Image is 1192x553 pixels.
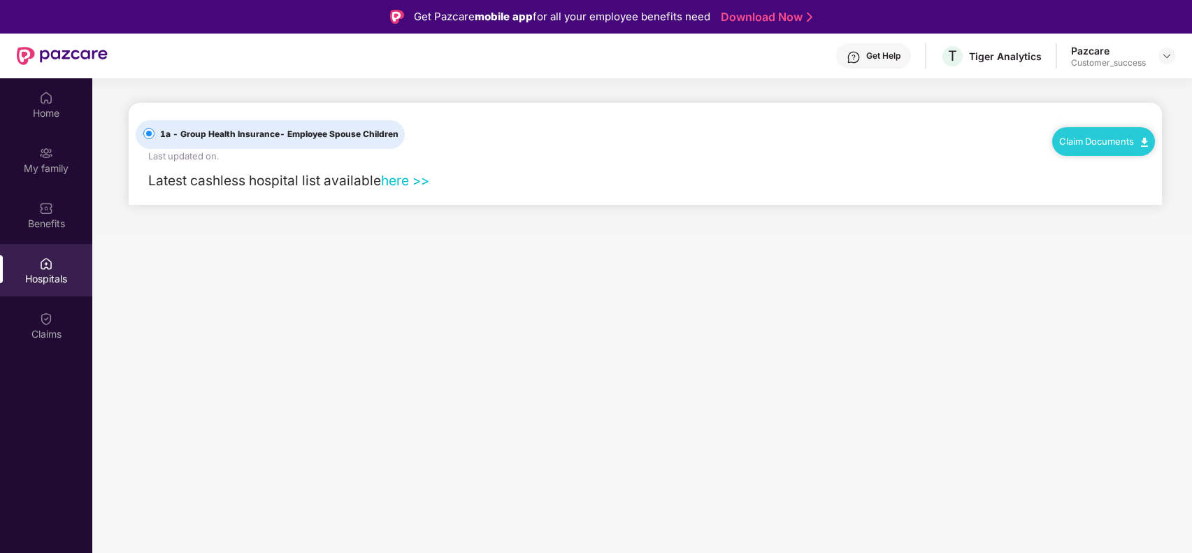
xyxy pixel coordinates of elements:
img: svg+xml;base64,PHN2ZyBpZD0iQ2xhaW0iIHhtbG5zPSJodHRwOi8vd3d3LnczLm9yZy8yMDAwL3N2ZyIgd2lkdGg9IjIwIi... [39,312,53,326]
img: New Pazcare Logo [17,47,108,65]
img: svg+xml;base64,PHN2ZyB3aWR0aD0iMjAiIGhlaWdodD0iMjAiIHZpZXdCb3g9IjAgMCAyMCAyMCIgZmlsbD0ibm9uZSIgeG... [39,146,53,160]
div: Customer_success [1071,57,1146,69]
a: Claim Documents [1059,136,1148,147]
span: T [948,48,957,64]
strong: mobile app [475,10,533,23]
div: Pazcare [1071,44,1146,57]
img: svg+xml;base64,PHN2ZyBpZD0iQmVuZWZpdHMiIHhtbG5zPSJodHRwOi8vd3d3LnczLm9yZy8yMDAwL3N2ZyIgd2lkdGg9Ij... [39,201,53,215]
img: Logo [390,10,404,24]
img: Stroke [807,10,812,24]
div: Get Help [866,50,900,62]
img: svg+xml;base64,PHN2ZyB4bWxucz0iaHR0cDovL3d3dy53My5vcmcvMjAwMC9zdmciIHdpZHRoPSIxMC40IiBoZWlnaHQ9Ij... [1141,138,1148,147]
img: svg+xml;base64,PHN2ZyBpZD0iRHJvcGRvd24tMzJ4MzIiIHhtbG5zPSJodHRwOi8vd3d3LnczLm9yZy8yMDAwL3N2ZyIgd2... [1161,50,1172,62]
span: - Employee Spouse Children [280,129,398,139]
a: here >> [381,172,429,189]
div: Get Pazcare for all your employee benefits need [414,8,710,25]
span: 1a - Group Health Insurance [155,128,404,141]
div: Last updated on . [148,149,219,163]
img: svg+xml;base64,PHN2ZyBpZD0iSGVscC0zMngzMiIgeG1sbnM9Imh0dHA6Ly93d3cudzMub3JnLzIwMDAvc3ZnIiB3aWR0aD... [847,50,861,64]
img: svg+xml;base64,PHN2ZyBpZD0iSG9zcGl0YWxzIiB4bWxucz0iaHR0cDovL3d3dy53My5vcmcvMjAwMC9zdmciIHdpZHRoPS... [39,257,53,271]
span: Latest cashless hospital list available [148,172,381,189]
a: Download Now [721,10,808,24]
div: Tiger Analytics [969,50,1042,63]
img: svg+xml;base64,PHN2ZyBpZD0iSG9tZSIgeG1sbnM9Imh0dHA6Ly93d3cudzMub3JnLzIwMDAvc3ZnIiB3aWR0aD0iMjAiIG... [39,91,53,105]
